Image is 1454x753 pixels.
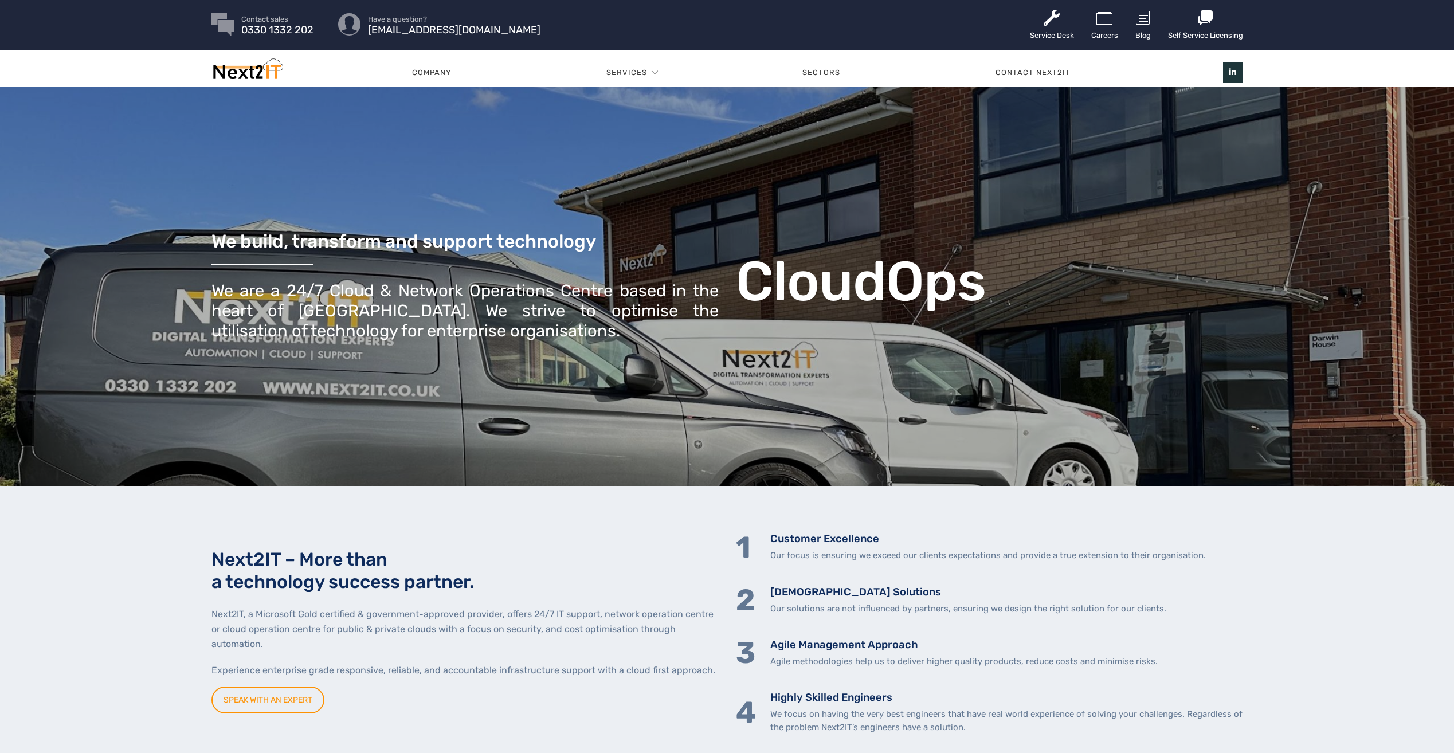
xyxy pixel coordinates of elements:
h5: Highly Skilled Engineers [770,691,1243,705]
p: Next2IT, a Microsoft Gold certified & government-approved provider, offers 24/7 IT support, netwo... [211,607,719,652]
a: Contact Next2IT [918,56,1149,90]
a: Contact sales 0330 1332 202 [241,15,313,34]
a: Sectors [725,56,918,90]
p: Our focus is ensuring we exceed our clients expectations and provide a true extension to their or... [770,549,1206,562]
span: [EMAIL_ADDRESS][DOMAIN_NAME] [368,26,540,34]
a: Services [606,56,647,90]
h5: Agile Management Approach [770,638,1158,652]
span: Have a question? [368,15,540,23]
img: Next2IT [211,58,283,84]
div: We are a 24/7 Cloud & Network Operations Centre based in the heart of [GEOGRAPHIC_DATA]. We striv... [211,281,719,340]
b: CloudOps [736,249,986,315]
p: Experience enterprise grade responsive, reliable, and accountable infrastructure support with a c... [211,663,719,678]
p: Our solutions are not influenced by partners, ensuring we design the right solution for our clients. [770,602,1166,615]
p: Agile methodologies help us to deliver higher quality products, reduce costs and minimise risks. [770,655,1158,668]
h5: Customer Excellence [770,532,1206,546]
h5: [DEMOGRAPHIC_DATA] Solutions [770,585,1166,599]
a: Company [335,56,529,90]
h2: Next2IT – More than a technology success partner. [211,548,719,593]
div: Page 1 [211,607,719,678]
h3: We build, transform and support technology [211,232,719,252]
span: Contact sales [241,15,313,23]
p: We focus on having the very best engineers that have real world experience of solving your challe... [770,708,1243,734]
a: SPEAK WITH AN EXPERT [211,687,324,713]
span: 0330 1332 202 [241,26,313,34]
a: Have a question? [EMAIL_ADDRESS][DOMAIN_NAME] [368,15,540,34]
